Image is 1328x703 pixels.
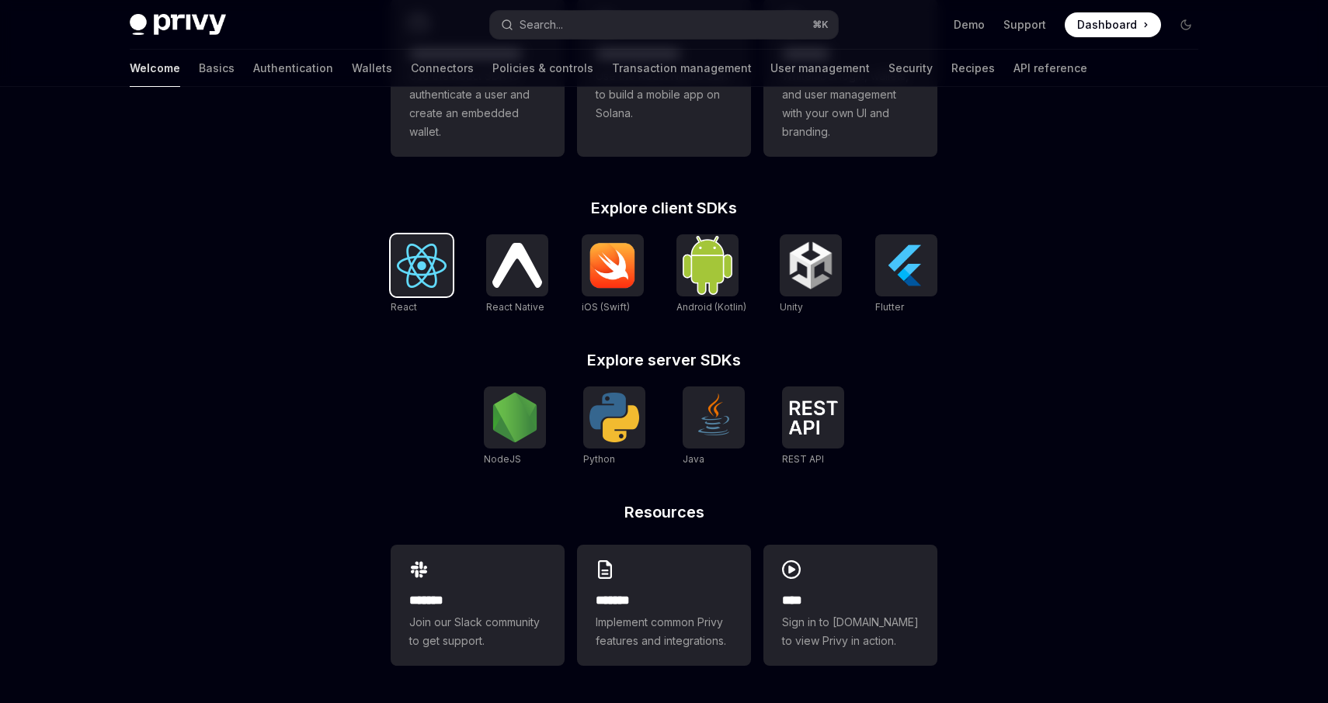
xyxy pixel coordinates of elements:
[391,301,417,313] span: React
[130,50,180,87] a: Welcome
[596,613,732,650] span: Implement common Privy features and integrations.
[397,244,447,288] img: React
[875,301,904,313] span: Flutter
[951,50,995,87] a: Recipes
[683,386,745,467] a: JavaJava
[391,200,937,216] h2: Explore client SDKs
[409,613,546,650] span: Join our Slack community to get support.
[786,241,836,290] img: Unity
[582,301,630,313] span: iOS (Swift)
[782,613,919,650] span: Sign in to [DOMAIN_NAME] to view Privy in action.
[881,241,931,290] img: Flutter
[770,50,870,87] a: User management
[1013,50,1087,87] a: API reference
[486,301,544,313] span: React Native
[1173,12,1198,37] button: Toggle dark mode
[812,19,829,31] span: ⌘ K
[788,400,838,435] img: REST API
[875,234,937,315] a: FlutterFlutter
[486,234,548,315] a: React NativeReact Native
[484,453,521,465] span: NodeJS
[954,17,985,33] a: Demo
[1003,17,1046,33] a: Support
[589,393,639,442] img: Python
[492,50,593,87] a: Policies & controls
[492,243,542,287] img: React Native
[484,386,546,467] a: NodeJSNodeJS
[588,242,638,289] img: iOS (Swift)
[490,393,540,442] img: NodeJS
[391,234,453,315] a: ReactReact
[490,11,838,39] button: Open search
[352,50,392,87] a: Wallets
[411,50,474,87] a: Connectors
[391,352,937,368] h2: Explore server SDKs
[583,453,615,465] span: Python
[577,545,751,666] a: **** **Implement common Privy features and integrations.
[782,453,824,465] span: REST API
[612,50,752,87] a: Transaction management
[253,50,333,87] a: Authentication
[1077,17,1137,33] span: Dashboard
[199,50,235,87] a: Basics
[676,301,746,313] span: Android (Kotlin)
[391,504,937,520] h2: Resources
[782,67,919,141] span: Whitelabel login, wallets, and user management with your own UI and branding.
[782,386,844,467] a: REST APIREST API
[683,453,704,465] span: Java
[130,14,226,36] img: dark logo
[676,234,746,315] a: Android (Kotlin)Android (Kotlin)
[683,236,732,294] img: Android (Kotlin)
[780,234,842,315] a: UnityUnity
[520,16,563,34] div: Search...
[1065,12,1161,37] a: Dashboard
[888,50,933,87] a: Security
[409,67,546,141] span: Use the React SDK to authenticate a user and create an embedded wallet.
[689,393,739,442] img: Java
[582,234,644,315] a: iOS (Swift)iOS (Swift)
[583,386,645,467] a: PythonPython
[763,545,937,666] a: ****Sign in to [DOMAIN_NAME] to view Privy in action.
[596,67,732,123] span: Use the React Native SDK to build a mobile app on Solana.
[780,301,803,313] span: Unity
[391,545,565,666] a: **** **Join our Slack community to get support.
